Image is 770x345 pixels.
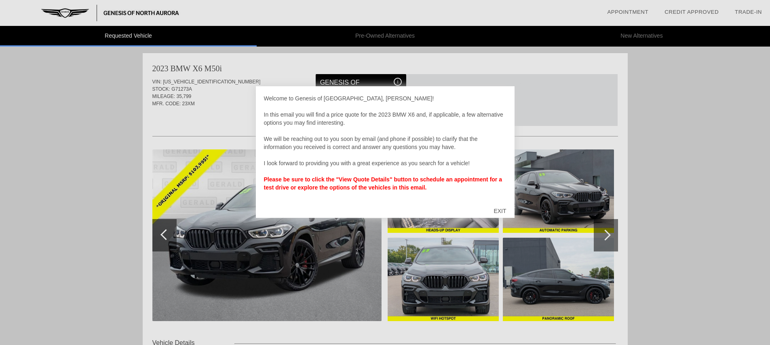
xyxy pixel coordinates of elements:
strong: Please be sure to click the "View Quote Details" button to schedule an appointment for a test dri... [264,176,502,191]
a: Appointment [607,9,648,15]
a: Trade-In [735,9,762,15]
div: EXIT [485,199,514,223]
a: Credit Approved [665,9,719,15]
div: Welcome to Genesis of [GEOGRAPHIC_DATA], [PERSON_NAME]! In this email you will find a price quote... [264,94,506,200]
